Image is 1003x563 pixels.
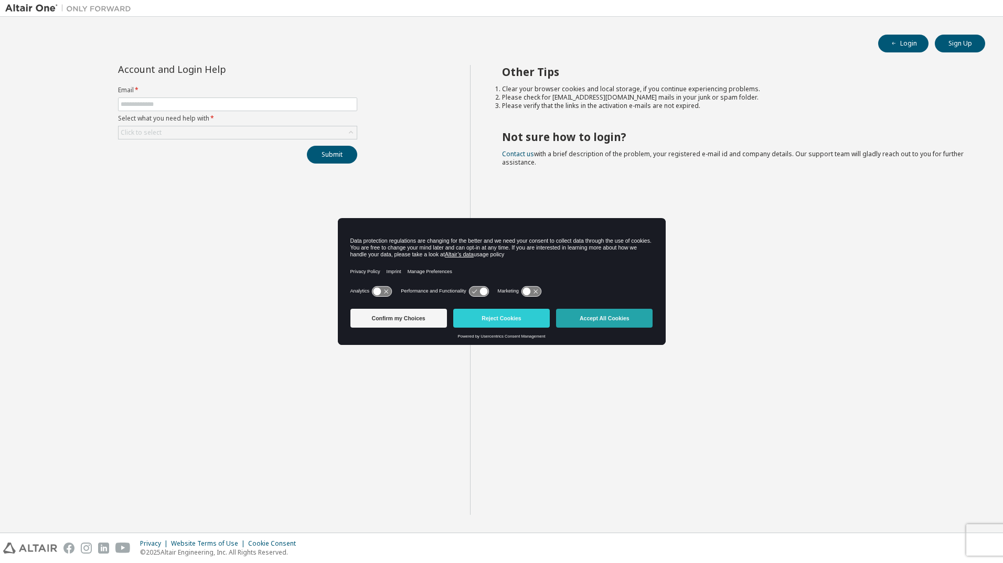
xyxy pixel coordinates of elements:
div: Click to select [121,128,162,137]
button: Sign Up [935,35,985,52]
h2: Other Tips [502,65,967,79]
img: linkedin.svg [98,543,109,554]
img: Altair One [5,3,136,14]
img: instagram.svg [81,543,92,554]
div: Cookie Consent [248,539,302,548]
div: Click to select [119,126,357,139]
li: Clear your browser cookies and local storage, if you continue experiencing problems. [502,85,967,93]
a: Contact us [502,149,534,158]
label: Select what you need help with [118,114,357,123]
li: Please check for [EMAIL_ADDRESS][DOMAIN_NAME] mails in your junk or spam folder. [502,93,967,102]
li: Please verify that the links in the activation e-mails are not expired. [502,102,967,110]
button: Login [878,35,929,52]
button: Submit [307,146,357,164]
img: youtube.svg [115,543,131,554]
label: Email [118,86,357,94]
div: Account and Login Help [118,65,310,73]
div: Website Terms of Use [171,539,248,548]
span: with a brief description of the problem, your registered e-mail id and company details. Our suppo... [502,149,964,167]
p: © 2025 Altair Engineering, Inc. All Rights Reserved. [140,548,302,557]
h2: Not sure how to login? [502,130,967,144]
img: altair_logo.svg [3,543,57,554]
img: facebook.svg [63,543,74,554]
div: Privacy [140,539,171,548]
